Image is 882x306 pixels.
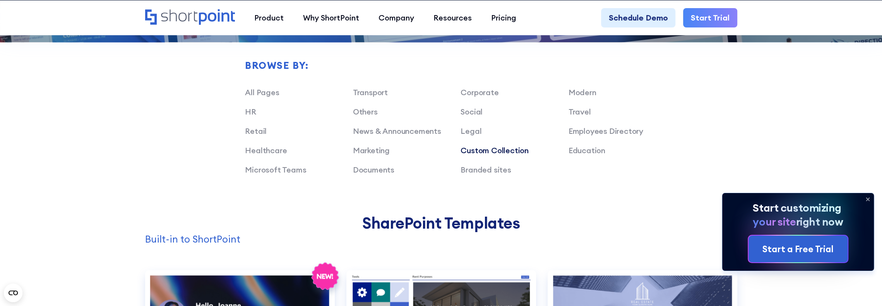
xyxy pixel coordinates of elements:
[353,126,441,136] a: News & Announcements
[145,232,737,247] p: Built-in to ShortPoint
[569,126,643,136] a: Employees Directory
[353,145,390,155] a: Marketing
[145,214,737,232] h2: SharePoint Templates
[491,12,516,24] div: Pricing
[353,165,394,174] a: Documents
[353,107,378,116] a: Others
[245,165,306,174] a: Microsoft Teams
[293,8,369,27] a: Why ShortPoint
[461,126,481,136] a: Legal
[303,12,359,24] div: Why ShortPoint
[762,243,834,256] div: Start a Free Trial
[369,8,424,27] a: Company
[481,8,526,27] a: Pricing
[461,145,529,155] a: Custom Collection
[245,107,256,116] a: HR
[378,12,414,24] div: Company
[245,60,676,71] h2: Browse by:
[245,126,267,136] a: Retail
[843,269,882,306] iframe: Chat Widget
[245,87,279,97] a: All Pages
[683,8,737,27] a: Start Trial
[433,12,472,24] div: Resources
[254,12,284,24] div: Product
[353,87,388,97] a: Transport
[245,145,287,155] a: Healthcare
[569,145,605,155] a: Education
[748,236,848,263] a: Start a Free Trial
[461,107,483,116] a: Social
[601,8,675,27] a: Schedule Demo
[461,87,498,97] a: Corporate
[461,165,511,174] a: Branded sites
[569,107,591,116] a: Travel
[4,284,22,302] button: Open CMP widget
[569,87,596,97] a: Modern
[245,8,293,27] a: Product
[145,9,235,26] a: Home
[424,8,481,27] a: Resources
